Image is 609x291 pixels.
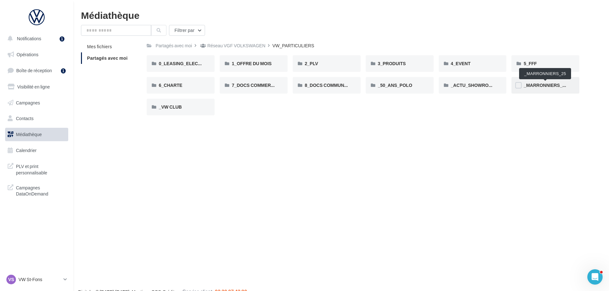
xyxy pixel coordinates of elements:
[5,273,68,286] a: VS VW St-Fons
[16,148,37,153] span: Calendrier
[16,183,66,197] span: Campagnes DataOnDemand
[524,82,567,88] span: _MARRONNIERS_25
[16,162,66,176] span: PLV et print personnalisable
[4,159,70,178] a: PLV et print personnalisable
[524,61,537,66] span: 5_FFF
[4,80,70,94] a: Visibilité en ligne
[451,82,496,88] span: _ACTU_SHOWROOM
[305,82,362,88] span: 8_DOCS COMMUNICATION
[159,104,182,110] span: _VW CLUB
[8,276,14,283] span: VS
[378,82,412,88] span: _50_ANS_POLO
[60,36,64,42] div: 1
[87,55,128,61] span: Partagés avec moi
[4,32,67,45] button: Notifications 1
[169,25,205,36] button: Filtrer par
[156,42,192,49] div: Partagés avec moi
[587,269,603,285] iframe: Intercom live chat
[207,42,265,49] div: Réseau VGF VOLKSWAGEN
[16,100,40,105] span: Campagnes
[272,42,314,49] div: VW_PARTICULIERS
[17,52,38,57] span: Opérations
[16,116,33,121] span: Contacts
[451,61,471,66] span: 4_EVENT
[159,61,215,66] span: 0_LEASING_ELECTRIQUE
[4,112,70,125] a: Contacts
[519,68,571,79] div: _MARRONNIERS_25
[18,276,61,283] p: VW St-Fons
[4,48,70,61] a: Opérations
[305,61,318,66] span: 2_PLV
[17,36,41,41] span: Notifications
[4,96,70,110] a: Campagnes
[4,64,70,77] a: Boîte de réception1
[4,181,70,200] a: Campagnes DataOnDemand
[232,61,272,66] span: 1_OFFRE DU MOIS
[16,132,42,137] span: Médiathèque
[87,44,112,49] span: Mes fichiers
[4,128,70,141] a: Médiathèque
[4,144,70,157] a: Calendrier
[232,82,285,88] span: 7_DOCS COMMERCIAUX
[159,82,182,88] span: 6_CHARTE
[16,68,52,73] span: Boîte de réception
[17,84,50,89] span: Visibilité en ligne
[81,10,601,20] div: Médiathèque
[61,68,66,73] div: 1
[378,61,406,66] span: 3_PRODUITS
